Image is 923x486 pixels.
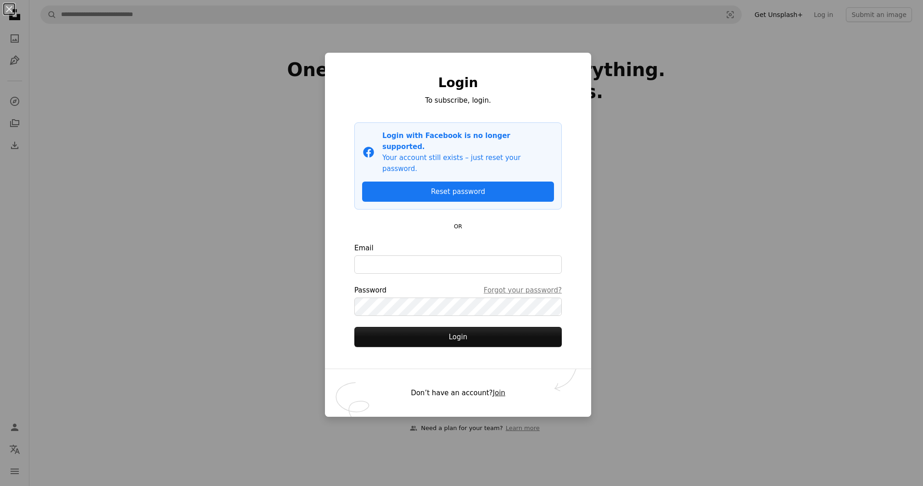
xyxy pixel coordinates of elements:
[354,75,562,91] h1: Login
[493,387,505,398] button: Join
[454,223,462,230] small: OR
[354,255,562,274] input: Email
[362,182,554,202] a: Reset password
[354,327,562,347] button: Login
[382,130,554,152] p: Login with Facebook is no longer supported.
[382,152,554,174] p: Your account still exists – just reset your password.
[354,243,562,274] label: Email
[354,95,562,106] p: To subscribe, login.
[354,285,562,296] div: Password
[354,298,562,316] input: PasswordForgot your password?
[484,285,562,296] a: Forgot your password?
[325,369,591,417] div: Don’t have an account?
